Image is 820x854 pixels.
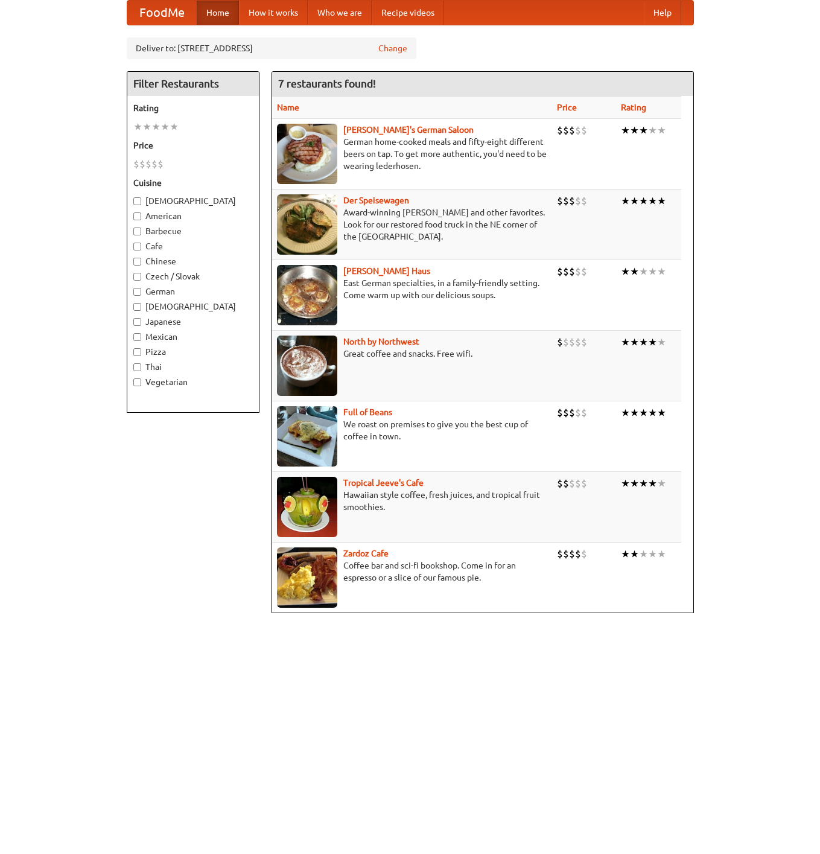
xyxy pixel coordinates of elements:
a: Rating [621,103,646,112]
li: $ [581,547,587,561]
li: ★ [639,194,648,208]
a: North by Northwest [343,337,419,346]
li: $ [569,406,575,419]
li: $ [557,406,563,419]
li: ★ [630,265,639,278]
input: Vegetarian [133,378,141,386]
input: [DEMOGRAPHIC_DATA] [133,303,141,311]
b: [PERSON_NAME]'s German Saloon [343,125,474,135]
li: ★ [630,406,639,419]
input: German [133,288,141,296]
li: ★ [630,477,639,490]
img: kohlhaus.jpg [277,265,337,325]
a: FoodMe [127,1,197,25]
li: $ [575,336,581,349]
li: $ [557,547,563,561]
li: $ [581,265,587,278]
li: ★ [639,336,648,349]
li: ★ [630,336,639,349]
label: American [133,210,253,222]
li: ★ [621,194,630,208]
li: $ [581,406,587,419]
b: Zardoz Cafe [343,549,389,558]
a: Price [557,103,577,112]
p: Hawaiian style coffee, fresh juices, and tropical fruit smoothies. [277,489,547,513]
input: [DEMOGRAPHIC_DATA] [133,197,141,205]
li: $ [563,265,569,278]
p: We roast on premises to give you the best cup of coffee in town. [277,418,547,442]
a: Who we are [308,1,372,25]
li: ★ [133,120,142,133]
p: Great coffee and snacks. Free wifi. [277,348,547,360]
label: Vegetarian [133,376,253,388]
li: $ [157,158,164,171]
li: $ [557,265,563,278]
a: How it works [239,1,308,25]
li: $ [151,158,157,171]
input: Mexican [133,333,141,341]
label: Czech / Slovak [133,270,253,282]
img: zardoz.jpg [277,547,337,608]
li: ★ [648,265,657,278]
a: Change [378,42,407,54]
input: Chinese [133,258,141,266]
li: ★ [630,124,639,137]
li: $ [581,124,587,137]
label: [DEMOGRAPHIC_DATA] [133,195,253,207]
li: $ [575,477,581,490]
li: $ [575,124,581,137]
img: jeeves.jpg [277,477,337,537]
a: Recipe videos [372,1,444,25]
a: [PERSON_NAME] Haus [343,266,430,276]
li: $ [133,158,139,171]
li: ★ [621,477,630,490]
li: ★ [630,194,639,208]
li: ★ [648,124,657,137]
p: German home-cooked meals and fifty-eight different beers on tap. To get more authentic, you'd nee... [277,136,547,172]
li: ★ [648,477,657,490]
li: ★ [621,406,630,419]
li: $ [139,158,145,171]
li: $ [563,406,569,419]
img: esthers.jpg [277,124,337,184]
li: ★ [621,547,630,561]
li: $ [581,194,587,208]
li: $ [569,124,575,137]
li: ★ [142,120,151,133]
li: ★ [639,265,648,278]
label: Barbecue [133,225,253,237]
input: Czech / Slovak [133,273,141,281]
li: ★ [657,336,666,349]
li: $ [575,265,581,278]
img: speisewagen.jpg [277,194,337,255]
li: ★ [639,124,648,137]
li: $ [575,406,581,419]
li: $ [575,194,581,208]
li: ★ [657,406,666,419]
div: Deliver to: [STREET_ADDRESS] [127,37,416,59]
li: $ [563,477,569,490]
li: $ [557,124,563,137]
label: Japanese [133,316,253,328]
ng-pluralize: 7 restaurants found! [278,78,376,89]
li: ★ [621,265,630,278]
p: East German specialties, in a family-friendly setting. Come warm up with our delicious soups. [277,277,547,301]
li: $ [575,547,581,561]
li: ★ [639,406,648,419]
li: ★ [657,265,666,278]
input: Pizza [133,348,141,356]
h5: Rating [133,102,253,114]
a: Der Speisewagen [343,196,409,205]
label: Pizza [133,346,253,358]
li: ★ [630,547,639,561]
li: ★ [161,120,170,133]
li: $ [557,336,563,349]
li: ★ [657,477,666,490]
input: Cafe [133,243,141,250]
p: Award-winning [PERSON_NAME] and other favorites. Look for our restored food truck in the NE corne... [277,206,547,243]
li: ★ [639,477,648,490]
li: $ [557,477,563,490]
